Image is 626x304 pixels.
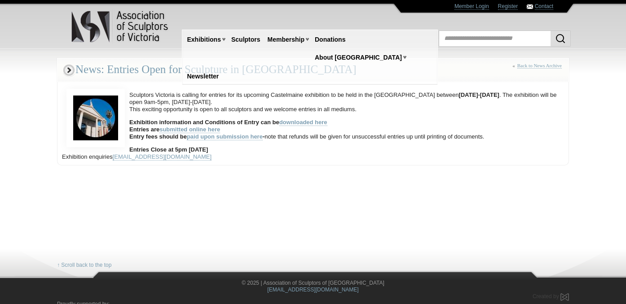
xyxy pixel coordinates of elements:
a: paid upon submission here [187,133,263,140]
div: « [512,63,564,78]
p: This exciting opportunity is open to all sculptors and we welcome entries in all mediums. [62,106,564,113]
strong: [DATE]-[DATE] [458,91,499,98]
img: Entries Open for Sculpture in Castlemaine Market Building [66,89,125,147]
strong: Entries are [129,126,220,133]
strong: Exhibition information and Conditions of Entry can be [129,119,327,126]
a: Newsletter [184,68,223,85]
a: downloaded here [279,119,327,126]
img: logo.png [71,9,170,44]
a: Membership [264,31,308,48]
li: note that refunds will be given for unsuccessful entries up until printing of documents. [80,133,564,140]
a: Created by [533,293,569,300]
strong: Entry fees should be - [129,133,265,140]
span: Created by [533,293,559,300]
a: Register [498,3,518,10]
img: Search [555,33,566,44]
img: Entries Open for Sculpture in Castlemaine Market Building [62,64,75,77]
p: Exhibition enquiries [62,153,564,161]
a: Donations [311,31,349,48]
a: About [GEOGRAPHIC_DATA] [311,49,406,66]
a: Contact [535,3,553,10]
div: News: Entries Open for Sculpture in [GEOGRAPHIC_DATA] [57,58,569,82]
a: Exhibitions [184,31,225,48]
a: ↑ Scroll back to the top [57,262,111,269]
a: Member Login [454,3,489,10]
a: Back to News Archive [517,63,562,69]
a: [EMAIL_ADDRESS][DOMAIN_NAME] [113,153,212,161]
a: Sculptors [228,31,264,48]
img: Contact ASV [527,4,533,9]
img: Created by Marby [560,293,569,301]
a: submitted online here [159,126,220,133]
a: [EMAIL_ADDRESS][DOMAIN_NAME] [267,287,358,293]
p: Sculptors Victoria is calling for entries for its upcoming Castelmaine exhibition to be held in t... [62,91,564,106]
strong: Entries Close at 5pm [DATE] [129,146,208,153]
div: © 2025 | Association of Sculptors of [GEOGRAPHIC_DATA] [50,280,576,293]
